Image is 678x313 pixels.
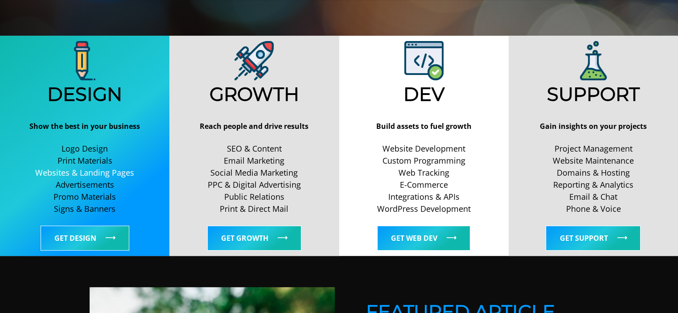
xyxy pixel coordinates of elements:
[207,226,301,251] a: Get Growth
[512,155,674,167] a: Website Maintenance
[512,83,674,105] h2: Support
[546,226,641,251] a: Get Support
[343,179,505,191] a: E-Commerce
[4,83,166,105] h2: Design
[343,191,505,203] a: Integrations & APIs
[173,179,335,191] a: PPC & Digital Advertising
[580,41,607,80] img: V12 Marketing Support Solutions
[512,191,674,203] a: Email & Chat
[404,41,444,80] img: V12 Marketing Web Development Solutions
[4,121,166,132] p: Show the best in your business
[512,179,674,191] a: Reporting & Analytics
[234,41,274,80] img: V12 Marketing Design Solutions
[173,167,335,179] a: Social Media Marketing
[173,155,335,167] a: Email Marketing
[4,143,166,155] a: Logo Design
[173,121,335,132] p: Reach people and drive results
[4,179,166,191] a: Advertisements
[512,143,674,155] a: Project Management
[4,167,166,179] a: Websites & Landing Pages
[343,83,505,105] h2: Dev
[173,143,335,155] a: SEO & Content
[633,270,678,313] iframe: Chat Widget
[41,226,129,251] a: Get Design
[343,143,505,155] a: Website Development
[173,191,335,203] a: Public Relations
[343,121,505,132] p: Build assets to fuel growth
[512,121,674,132] p: Gain insights on your projects
[4,191,166,203] a: Promo Materials
[512,203,674,215] a: Phone & Voice
[173,203,335,215] a: Print & Direct Mail
[4,203,166,215] a: Signs & Banners
[343,155,505,167] a: Custom Programming
[343,203,505,215] a: WordPress Development
[512,167,674,179] a: Domains & Hosting
[377,226,470,251] a: Get Web Dev
[173,83,335,105] h2: Growth
[4,155,166,167] a: Print Materials
[74,41,95,80] img: V12 Marketing Design Solutions
[343,167,505,179] a: Web Tracking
